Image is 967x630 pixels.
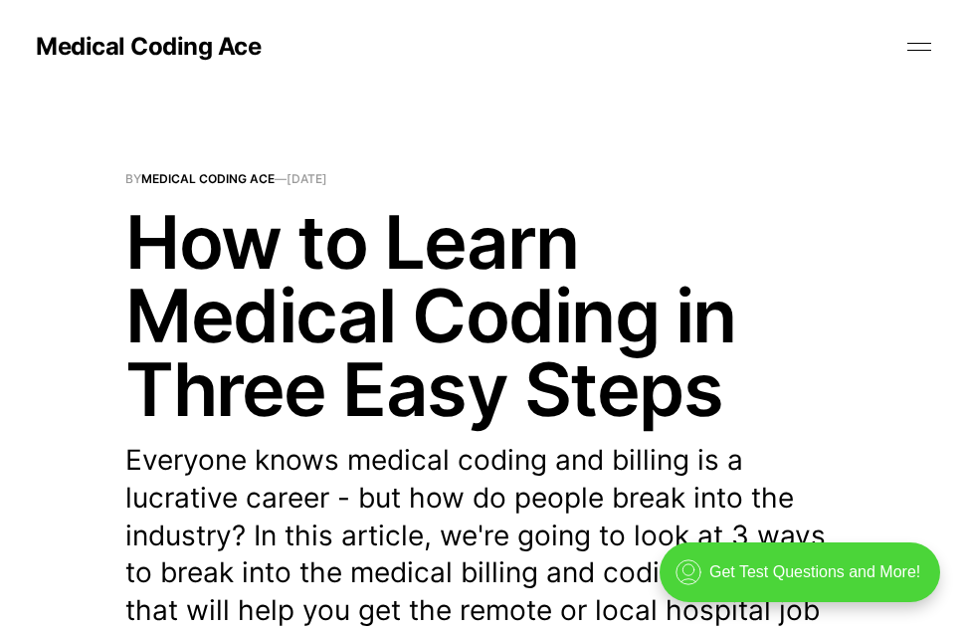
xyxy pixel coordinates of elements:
a: Medical Coding Ace [141,171,275,186]
a: Medical Coding Ace [36,35,261,59]
time: [DATE] [287,171,327,186]
span: By — [125,173,842,185]
h1: How to Learn Medical Coding in Three Easy Steps [125,205,842,426]
iframe: portal-trigger [643,532,967,630]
